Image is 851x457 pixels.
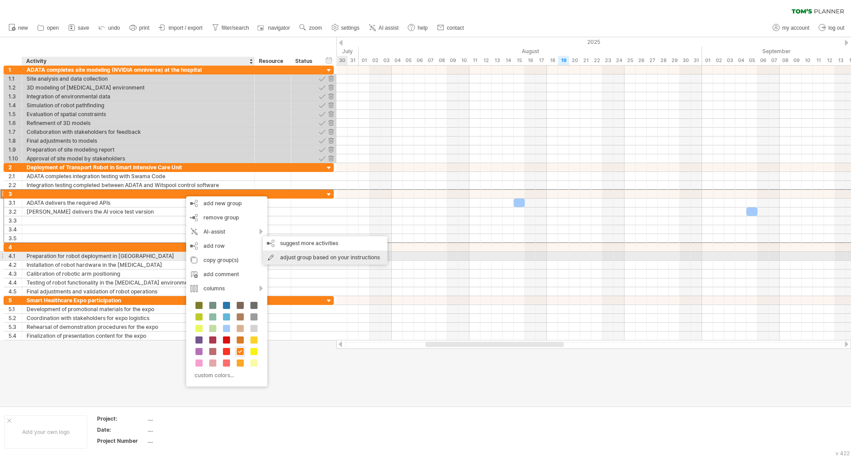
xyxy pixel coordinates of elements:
[318,128,326,136] div: approve
[186,225,267,239] div: AI-assist
[97,415,146,422] div: Project:
[191,369,260,381] div: custom colors...
[8,225,22,234] div: 3.4
[156,22,205,34] a: import / export
[318,154,326,163] div: approve
[8,181,22,189] div: 2.2
[27,128,250,136] div: Collaboration with stakeholders for feedback
[558,56,569,65] div: Tuesday, 19 August 2025
[769,56,780,65] div: Sunday, 7 September 2025
[27,110,250,118] div: Evaluation of spatial constraints
[27,83,250,92] div: 3D modeling of [MEDICAL_DATA] environment
[757,56,769,65] div: Saturday, 6 September 2025
[27,314,250,322] div: Coordination with stakeholders for expo logistics
[802,56,813,65] div: Wednesday, 10 September 2025
[327,145,335,154] div: remove
[97,437,146,445] div: Project Number
[469,56,480,65] div: Monday, 11 August 2025
[27,305,250,313] div: Development of promotional materials for the expo
[658,56,669,65] div: Thursday, 28 August 2025
[591,56,602,65] div: Friday, 22 August 2025
[8,305,22,313] div: 5.1
[8,216,22,225] div: 3.3
[406,22,430,34] a: help
[139,25,149,31] span: print
[780,56,791,65] div: Monday, 8 September 2025
[367,22,401,34] a: AI assist
[8,199,22,207] div: 3.1
[27,137,250,145] div: Final adjustments to models
[8,287,22,296] div: 4.5
[735,56,746,65] div: Thursday, 4 September 2025
[680,56,691,65] div: Saturday, 30 August 2025
[186,253,267,267] div: copy group(s)
[327,128,335,136] div: remove
[392,56,403,65] div: Monday, 4 August 2025
[297,22,324,34] a: zoom
[203,214,239,221] span: remove group
[327,92,335,101] div: remove
[8,252,22,260] div: 4.1
[327,74,335,83] div: remove
[318,92,326,101] div: approve
[8,234,22,242] div: 3.5
[186,196,267,211] div: add new group
[27,199,250,207] div: ADATA delivers the required APIs
[27,66,250,74] div: ADATA completes site modeling (NVIDIA omniverse) at the hospital
[536,56,547,65] div: Sunday, 17 August 2025
[268,25,290,31] span: navigator
[8,243,22,251] div: 4
[186,267,267,281] div: add comment
[8,74,22,83] div: 1.1
[835,56,846,65] div: Saturday, 13 September 2025
[359,56,370,65] div: Friday, 1 August 2025
[379,25,398,31] span: AI assist
[168,25,203,31] span: import / export
[108,25,120,31] span: undo
[222,25,249,31] span: filter/search
[458,56,469,65] div: Sunday, 10 August 2025
[327,119,335,127] div: remove
[8,314,22,322] div: 5.2
[813,56,824,65] div: Thursday, 11 September 2025
[702,56,713,65] div: Monday, 1 September 2025
[791,56,802,65] div: Tuesday, 9 September 2025
[8,110,22,118] div: 1.5
[27,163,250,172] div: Deployment of Transport Robot in Smart Intensive Care Unit
[47,25,59,31] span: open
[414,56,425,65] div: Wednesday, 6 August 2025
[8,190,22,198] div: 3
[27,252,250,260] div: Preparation for robot deployment in [GEOGRAPHIC_DATA]
[647,56,658,65] div: Wednesday, 27 August 2025
[318,137,326,145] div: approve
[8,128,22,136] div: 1.7
[8,66,22,74] div: 1
[186,239,267,253] div: add row
[26,57,250,66] div: Activity
[436,56,447,65] div: Friday, 8 August 2025
[263,236,387,250] div: suggest more activities
[27,207,250,216] div: [PERSON_NAME] delivers the AI voice test version
[27,270,250,278] div: Calibration of robotic arm positioning
[318,83,326,92] div: approve
[8,83,22,92] div: 1.2
[824,56,835,65] div: Friday, 12 September 2025
[447,56,458,65] div: Saturday, 9 August 2025
[835,450,850,457] div: v 422
[602,56,613,65] div: Saturday, 23 August 2025
[782,25,809,31] span: my account
[336,56,347,65] div: Wednesday, 30 July 2025
[256,22,293,34] a: navigator
[770,22,812,34] a: my account
[35,22,62,34] a: open
[8,261,22,269] div: 4.2
[525,56,536,65] div: Saturday, 16 August 2025
[318,74,326,83] div: approve
[8,172,22,180] div: 2.1
[8,101,22,109] div: 1.4
[492,56,503,65] div: Wednesday, 13 August 2025
[341,25,359,31] span: settings
[327,137,335,145] div: remove
[148,415,222,422] div: ....
[403,56,414,65] div: Tuesday, 5 August 2025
